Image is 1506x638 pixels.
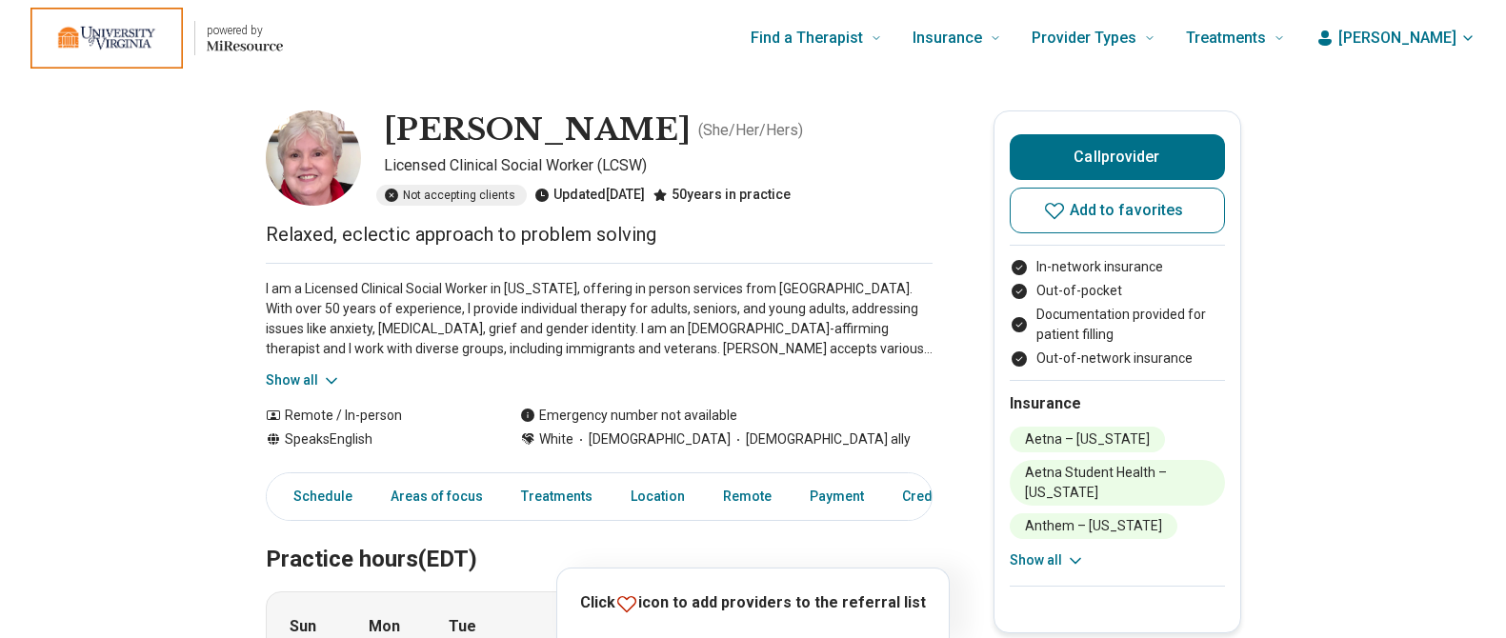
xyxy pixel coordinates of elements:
div: Speaks English [266,429,482,449]
button: Show all [1010,550,1085,570]
h2: Insurance [1010,392,1225,415]
a: Areas of focus [379,477,494,516]
span: [DEMOGRAPHIC_DATA] ally [731,429,911,449]
button: Callprovider [1010,134,1225,180]
a: Treatments [510,477,604,516]
a: Location [619,477,696,516]
p: Licensed Clinical Social Worker (LCSW) [384,154,933,177]
li: In-network insurance [1010,257,1225,277]
p: ( She/Her/Hers ) [698,119,803,142]
span: [PERSON_NAME] [1338,27,1456,50]
a: Schedule [271,477,364,516]
li: Anthem – [US_STATE] [1010,513,1177,539]
a: Home page [30,8,283,69]
li: Out-of-network insurance [1010,349,1225,369]
li: Aetna Student Health – [US_STATE] [1010,460,1225,506]
button: [PERSON_NAME] [1315,27,1476,50]
p: Relaxed, eclectic approach to problem solving [266,221,933,248]
li: Documentation provided for patient filling [1010,305,1225,345]
li: Aetna – [US_STATE] [1010,427,1165,452]
span: Find a Therapist [751,25,863,51]
div: Emergency number not available [520,406,737,426]
span: White [539,429,573,449]
strong: Mon [369,615,400,638]
p: Click icon to add providers to the referral list [580,591,926,615]
a: Credentials [891,477,997,516]
h1: [PERSON_NAME] [384,110,691,150]
img: Marilyn Hocking, Licensed Clinical Social Worker (LCSW) [266,110,361,206]
div: Not accepting clients [376,185,527,206]
div: 50 years in practice [653,185,791,206]
p: I am a Licensed Clinical Social Worker in [US_STATE], offering in person services from [GEOGRAPHI... [266,279,933,359]
a: Remote [712,477,783,516]
button: Add to favorites [1010,188,1225,233]
p: powered by [207,23,283,38]
strong: Tue [449,615,476,638]
li: Out-of-pocket [1010,281,1225,301]
span: Add to favorites [1070,203,1184,218]
strong: Sun [290,615,316,638]
span: Insurance [913,25,982,51]
ul: Payment options [1010,257,1225,369]
span: Provider Types [1032,25,1136,51]
div: Remote / In-person [266,406,482,426]
span: Treatments [1186,25,1266,51]
div: Updated [DATE] [534,185,645,206]
h2: Practice hours (EDT) [266,498,933,576]
a: Payment [798,477,875,516]
span: [DEMOGRAPHIC_DATA] [573,429,731,449]
button: Show all [266,370,341,390]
